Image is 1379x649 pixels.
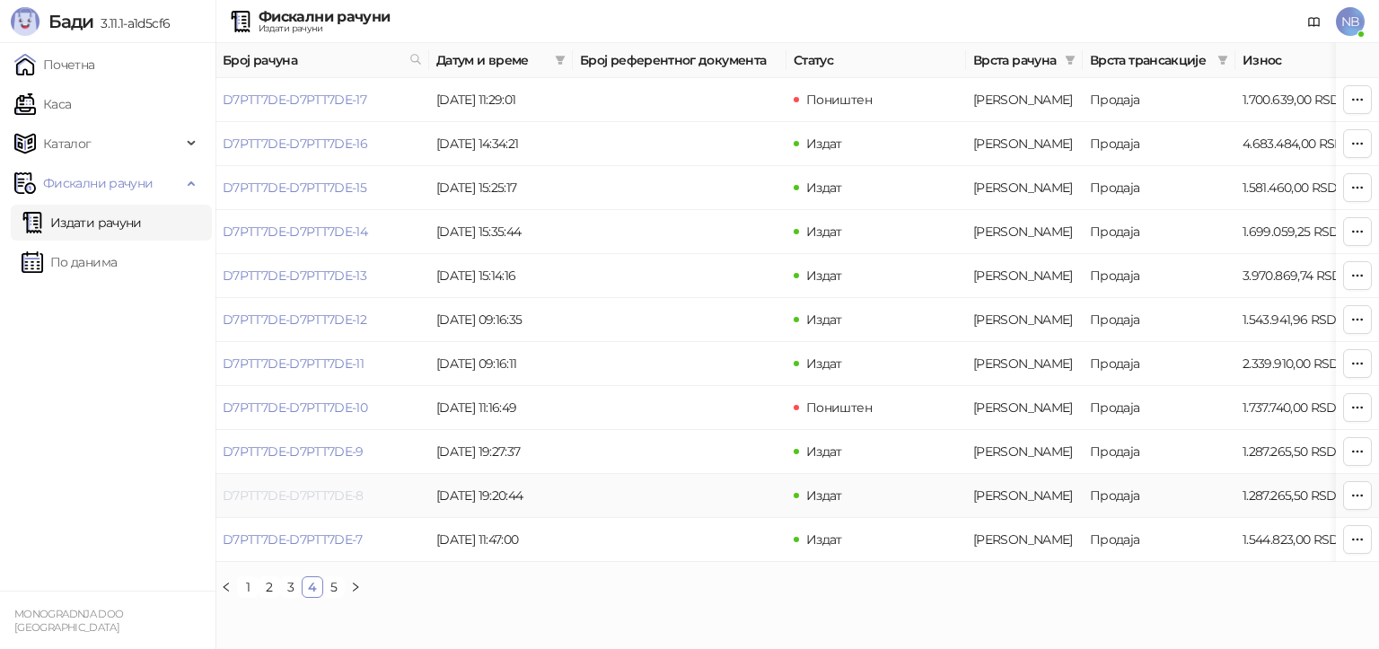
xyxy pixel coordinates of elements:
[1083,386,1235,430] td: Продаја
[223,136,367,152] a: D7PTT7DE-D7PTT7DE-16
[1235,78,1361,122] td: 1.700.639,00 RSD
[429,298,573,342] td: [DATE] 09:16:35
[806,136,842,152] span: Издат
[429,518,573,562] td: [DATE] 11:47:00
[14,47,95,83] a: Почетна
[429,210,573,254] td: [DATE] 15:35:44
[1065,55,1076,66] span: filter
[573,43,786,78] th: Број референтног документа
[22,205,142,241] a: Издати рачуни
[966,166,1083,210] td: Аванс
[806,399,872,416] span: Поништен
[215,298,429,342] td: D7PTT7DE-D7PTT7DE-12
[215,210,429,254] td: D7PTT7DE-D7PTT7DE-14
[551,47,569,74] span: filter
[259,10,390,24] div: Фискални рачуни
[223,355,364,372] a: D7PTT7DE-D7PTT7DE-11
[806,355,842,372] span: Издат
[966,430,1083,474] td: Аванс
[237,576,259,598] li: 1
[1235,254,1361,298] td: 3.970.869,74 RSD
[806,531,842,548] span: Издат
[14,86,71,122] a: Каса
[11,7,40,36] img: Logo
[223,92,366,108] a: D7PTT7DE-D7PTT7DE-17
[1214,47,1232,74] span: filter
[429,474,573,518] td: [DATE] 19:20:44
[215,576,237,598] li: Претходна страна
[973,50,1058,70] span: Врста рачуна
[223,443,364,460] a: D7PTT7DE-D7PTT7DE-9
[429,342,573,386] td: [DATE] 09:16:11
[966,474,1083,518] td: Аванс
[1235,430,1361,474] td: 1.287.265,50 RSD
[1217,55,1228,66] span: filter
[43,126,92,162] span: Каталог
[223,399,367,416] a: D7PTT7DE-D7PTT7DE-10
[1083,43,1235,78] th: Врста трансакције
[215,386,429,430] td: D7PTT7DE-D7PTT7DE-10
[1235,122,1361,166] td: 4.683.484,00 RSD
[223,180,366,196] a: D7PTT7DE-D7PTT7DE-15
[259,577,279,597] a: 2
[48,11,93,32] span: Бади
[429,430,573,474] td: [DATE] 19:27:37
[1083,474,1235,518] td: Продаја
[1083,210,1235,254] td: Продаја
[1300,7,1329,36] a: Документација
[429,254,573,298] td: [DATE] 15:14:16
[345,576,366,598] li: Следећа страна
[238,577,258,597] a: 1
[215,43,429,78] th: Број рачуна
[806,180,842,196] span: Издат
[966,518,1083,562] td: Аванс
[215,474,429,518] td: D7PTT7DE-D7PTT7DE-8
[1061,47,1079,74] span: filter
[223,224,367,240] a: D7PTT7DE-D7PTT7DE-14
[223,267,366,284] a: D7PTT7DE-D7PTT7DE-13
[806,224,842,240] span: Издат
[806,311,842,328] span: Издат
[215,166,429,210] td: D7PTT7DE-D7PTT7DE-15
[1235,386,1361,430] td: 1.737.740,00 RSD
[966,122,1083,166] td: Аванс
[259,576,280,598] li: 2
[1083,122,1235,166] td: Продаја
[966,210,1083,254] td: Аванс
[436,50,548,70] span: Датум и време
[429,386,573,430] td: [DATE] 11:16:49
[1235,298,1361,342] td: 1.543.941,96 RSD
[555,55,566,66] span: filter
[215,254,429,298] td: D7PTT7DE-D7PTT7DE-13
[1083,166,1235,210] td: Продаја
[966,43,1083,78] th: Врста рачуна
[259,24,390,33] div: Издати рачуни
[215,78,429,122] td: D7PTT7DE-D7PTT7DE-17
[223,50,402,70] span: Број рачуна
[93,15,170,31] span: 3.11.1-a1d5cf6
[1336,7,1365,36] span: NB
[1090,50,1210,70] span: Врста трансакције
[966,254,1083,298] td: Аванс
[1235,166,1361,210] td: 1.581.460,00 RSD
[806,443,842,460] span: Издат
[223,487,364,504] a: D7PTT7DE-D7PTT7DE-8
[324,577,344,597] a: 5
[806,487,842,504] span: Издат
[1083,342,1235,386] td: Продаја
[215,430,429,474] td: D7PTT7DE-D7PTT7DE-9
[350,582,361,592] span: right
[966,298,1083,342] td: Аванс
[223,531,363,548] a: D7PTT7DE-D7PTT7DE-7
[1083,430,1235,474] td: Продаја
[1235,518,1361,562] td: 1.544.823,00 RSD
[786,43,966,78] th: Статус
[1235,342,1361,386] td: 2.339.910,00 RSD
[215,518,429,562] td: D7PTT7DE-D7PTT7DE-7
[323,576,345,598] li: 5
[1083,518,1235,562] td: Продаја
[1243,50,1336,70] span: Износ
[429,78,573,122] td: [DATE] 11:29:01
[429,166,573,210] td: [DATE] 15:25:17
[345,576,366,598] button: right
